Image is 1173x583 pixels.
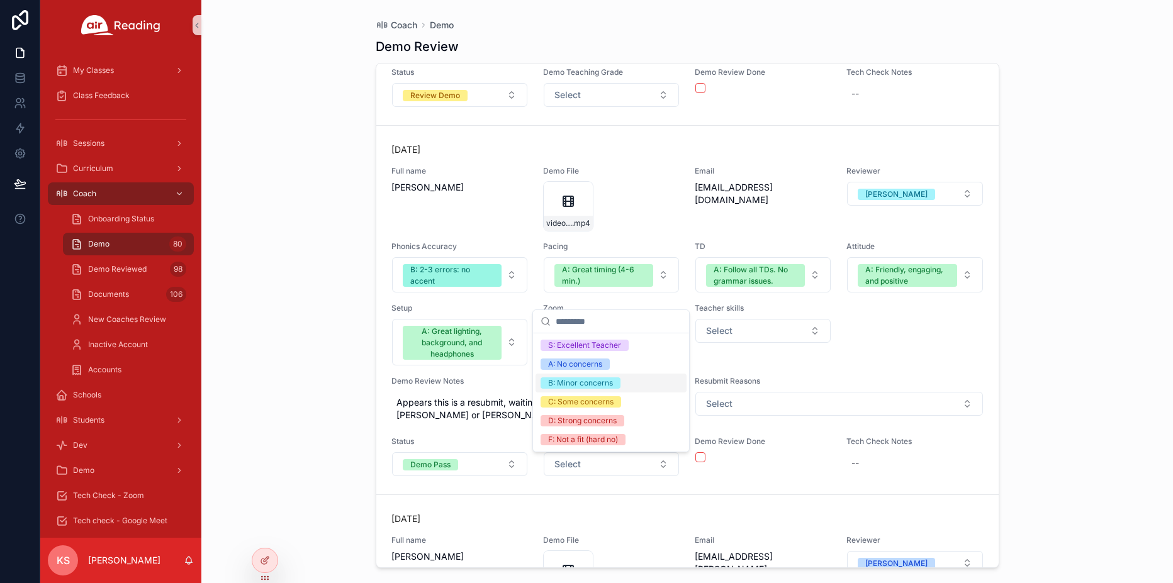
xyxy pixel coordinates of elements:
[543,242,680,252] span: Pacing
[88,340,148,350] span: Inactive Account
[851,457,859,469] div: --
[166,287,186,302] div: 106
[391,67,528,77] span: Status
[695,181,831,206] span: [EMAIL_ADDRESS][DOMAIN_NAME]
[63,208,194,230] a: Onboarding Status
[695,242,831,252] span: TD
[73,415,104,425] span: Students
[548,358,602,370] div: A: No concerns
[865,189,928,200] div: [PERSON_NAME]
[1,60,24,83] iframe: Spotlight
[63,358,194,381] a: Accounts
[548,340,621,351] div: S: Excellent Teacher
[392,83,527,107] button: Select Button
[170,262,186,277] div: 98
[63,233,194,255] a: Demo80
[410,264,494,287] div: B: 2-3 errors: no accent
[169,236,186,252] div: 80
[48,484,194,507] a: Tech Check - Zoom
[48,409,194,431] a: Students
[695,535,831,545] span: Email
[391,143,420,156] p: [DATE]
[544,83,679,107] button: Select Button
[695,166,831,176] span: Email
[48,434,194,457] a: Dev
[846,67,983,77] span: Tech Check Notes
[48,384,194,406] a: Schools
[73,491,144,501] span: Tech Check - Zoom
[544,452,679,476] button: Select Button
[396,396,675,421] span: Appears this is a resubmit, waiting on [PERSON_NAME] or [PERSON_NAME] for next steps
[543,166,680,176] span: Demo File
[391,513,420,525] p: [DATE]
[40,50,201,538] div: scrollable content
[63,258,194,280] a: Demo Reviewed98
[392,257,527,292] button: Select Button
[88,289,129,299] span: Documents
[392,319,527,365] button: Select Button
[73,164,113,174] span: Curriculum
[865,558,928,569] div: [PERSON_NAME]
[73,465,94,475] span: Demo
[73,189,96,199] span: Coach
[48,509,194,532] a: Tech check - Google Meet
[562,264,646,287] div: A: Great timing (4-6 min.)
[88,314,166,325] span: New Coaches Review
[57,553,70,568] span: KS
[73,138,104,148] span: Sessions
[695,376,984,386] span: Resubmit Reasons
[548,396,614,408] div: C: Some concerns
[695,319,831,343] button: Select Button
[88,214,154,224] span: Onboarding Status
[391,535,528,545] span: Full name
[48,459,194,482] a: Demo
[63,283,194,306] a: Documents106
[548,377,613,389] div: B: Minor concerns
[73,516,167,526] span: Tech check - Google Meet
[73,390,101,400] span: Schools
[391,436,528,447] span: Status
[391,166,528,176] span: Full name
[391,181,528,194] span: [PERSON_NAME]
[403,325,502,360] button: Unselect A_GREAT_LIGHTING_BACKGROUND_AND_HEADPHONES
[391,19,417,31] span: Coach
[391,303,528,313] span: Setup
[410,459,451,470] div: Demo Pass
[847,182,982,206] button: Select Button
[63,308,194,331] a: New Coaches Review
[851,87,859,100] div: --
[706,325,732,337] span: Select
[714,264,797,287] div: A: Follow all TDs. No grammar issues.
[48,84,194,107] a: Class Feedback
[48,182,194,205] a: Coach
[554,458,581,470] span: Select
[695,303,831,313] span: Teacher skills
[376,19,417,31] a: Coach
[554,89,581,101] span: Select
[695,67,831,77] span: Demo Review Done
[410,326,494,360] div: A: Great lighting, background, and headphones
[391,376,680,386] span: Demo Review Notes
[48,157,194,180] a: Curriculum
[430,19,454,31] a: Demo
[695,392,983,416] button: Select Button
[88,554,160,567] p: [PERSON_NAME]
[73,91,130,101] span: Class Feedback
[695,436,831,447] span: Demo Review Done
[81,15,160,35] img: App logo
[376,38,459,55] h1: Demo Review
[391,242,528,252] span: Phonics Accuracy
[391,550,528,563] span: [PERSON_NAME]
[546,218,572,228] span: video2232704955
[88,239,109,249] span: Demo
[410,90,460,101] div: Review Demo
[543,535,680,545] span: Demo File
[548,415,617,426] div: D: Strong concerns
[706,397,732,410] span: Select
[695,257,831,292] button: Select Button
[88,365,121,375] span: Accounts
[48,59,194,82] a: My Classes
[543,303,680,313] span: Zoom
[548,434,618,445] div: F: Not a fit (hard no)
